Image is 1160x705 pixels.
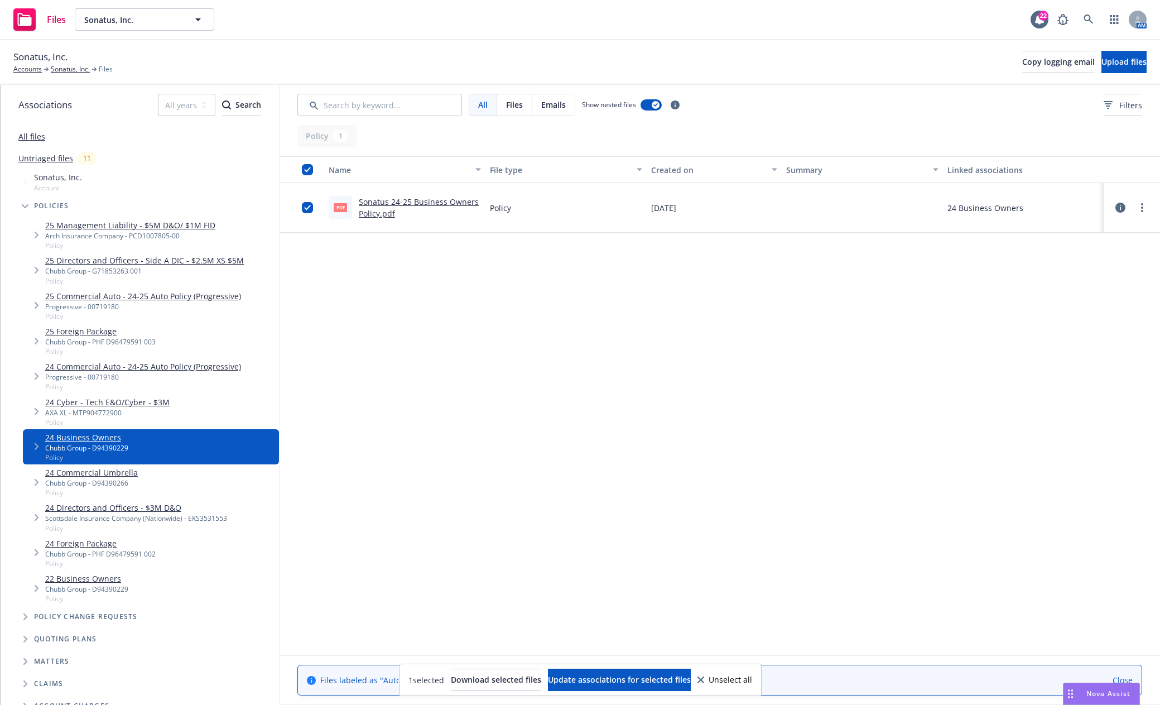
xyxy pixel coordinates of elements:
button: Summary [782,156,943,183]
div: Chubb Group - G71853263 001 [45,266,244,276]
span: Policy [45,382,241,391]
div: Scottsdale Insurance Company (Nationwide) - EKS3531553 [45,514,227,523]
a: 24 Commercial Umbrella [45,467,138,478]
div: Drag to move [1063,683,1077,704]
a: Switch app [1103,8,1125,31]
a: Accounts [13,64,42,74]
div: Search [222,94,261,116]
div: Chubb Group - PHF D96479591 002 [45,549,156,559]
svg: Search [222,100,231,109]
span: Policy [45,559,156,568]
a: 24 Commercial Auto - 24-25 Auto Policy (Progressive) [45,361,241,372]
span: Show nested files [582,100,636,109]
span: Files labeled as "Auto ID card" are hidden. [320,674,555,686]
span: Sonatus, Inc. [34,171,82,183]
div: 11 [78,152,97,165]
button: Nova Assist [1063,683,1140,705]
div: Linked associations [947,164,1100,176]
button: Sonatus, Inc. [75,8,214,31]
span: Copy logging email [1022,56,1095,67]
a: 22 Business Owners [45,573,128,584]
span: [DATE] [651,202,676,214]
div: Chubb Group - D94390229 [45,443,128,453]
button: Copy logging email [1022,51,1095,73]
span: Policy [45,488,138,497]
div: Chubb Group - D94390266 [45,478,138,488]
span: Files [99,64,113,74]
a: Files [9,4,70,35]
a: 25 Management Liability - $5M D&O/ $1M FID [45,219,215,231]
span: Upload files [1101,56,1147,67]
span: Filters [1119,99,1142,111]
a: 25 Commercial Auto - 24-25 Auto Policy (Progressive) [45,290,241,302]
span: Policy [45,524,227,533]
span: Nova Assist [1086,689,1130,698]
div: 24 Business Owners [947,202,1023,214]
div: AXA XL - MTP904772900 [45,408,170,418]
span: pdf [334,203,347,212]
span: Download selected files [451,674,541,685]
a: 25 Directors and Officers - Side A DIC - $2.5M XS $5M [45,255,244,266]
button: File type [485,156,647,183]
button: Upload files [1101,51,1147,73]
a: Report a Bug [1052,8,1074,31]
span: Quoting plans [34,636,97,642]
span: Matters [34,658,69,665]
button: Created on [647,156,781,183]
span: All [478,99,488,111]
button: Linked associations [943,156,1104,183]
span: 1 selected [408,674,444,686]
input: Toggle Row Selected [302,202,313,213]
span: Policy [45,594,128,603]
div: Progressive - 00719180 [45,372,241,382]
a: 24 Business Owners [45,431,128,443]
span: Filters [1104,99,1142,111]
span: Sonatus, Inc. [13,50,68,64]
div: Name [329,164,469,176]
a: All files [18,131,45,142]
a: Close [1113,674,1133,686]
a: 24 Cyber - Tech E&O/Cyber - $3M [45,396,170,408]
span: Unselect all [709,676,752,684]
a: Sonatus 24-25 Business Owners Policy.pdf [359,196,479,219]
span: Policy [45,418,170,427]
div: Progressive - 00719180 [45,302,241,311]
a: more [1135,201,1149,214]
span: Policy [45,311,241,321]
button: Filters [1104,94,1142,116]
input: Search by keyword... [297,94,462,116]
span: Associations [18,98,72,112]
input: Select all [302,164,313,175]
button: Name [324,156,485,183]
div: File type [490,164,630,176]
span: Emails [541,99,566,111]
span: Policy [45,276,244,286]
div: Arch Insurance Company - PCD1007805-00 [45,231,215,241]
span: Claims [34,680,63,687]
div: 22 [1038,11,1048,21]
span: Account [34,183,82,193]
button: SearchSearch [222,94,261,116]
a: Sonatus, Inc. [51,64,90,74]
a: Untriaged files [18,152,73,164]
span: Policy [45,347,156,356]
div: Chubb Group - D94390229 [45,584,128,594]
span: Policy [490,202,511,214]
a: Search [1077,8,1100,31]
span: Update associations for selected files [548,674,691,685]
button: Update associations for selected files [548,669,691,691]
div: Summary [786,164,926,176]
span: Policies [34,203,69,209]
a: 24 Directors and Officers - $3M D&O [45,502,227,514]
span: Files [506,99,523,111]
span: Files [47,15,66,24]
a: 25 Foreign Package [45,325,156,337]
span: Policy [45,453,128,462]
button: Download selected files [451,669,541,691]
span: Policy [45,241,215,250]
div: Chubb Group - PHF D96479591 003 [45,337,156,347]
a: 24 Foreign Package [45,538,156,549]
span: Sonatus, Inc. [84,14,181,26]
button: Unselect all [697,669,752,691]
div: Created on [651,164,764,176]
